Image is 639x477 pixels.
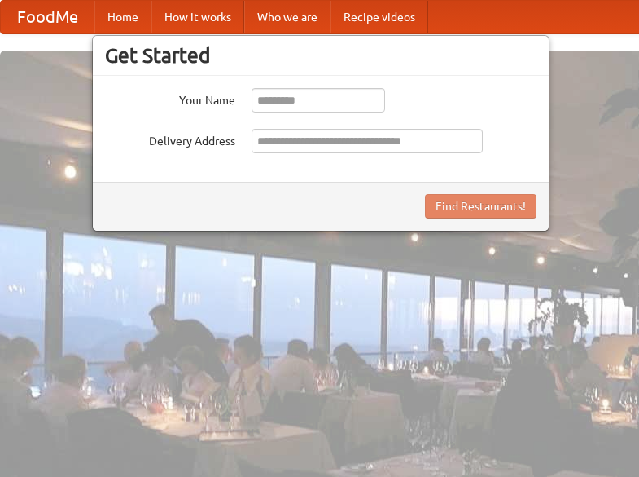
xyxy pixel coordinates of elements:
[151,1,244,33] a: How it works
[94,1,151,33] a: Home
[1,1,94,33] a: FoodMe
[330,1,428,33] a: Recipe videos
[105,88,235,108] label: Your Name
[105,129,235,149] label: Delivery Address
[425,194,536,219] button: Find Restaurants!
[105,43,536,68] h3: Get Started
[244,1,330,33] a: Who we are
